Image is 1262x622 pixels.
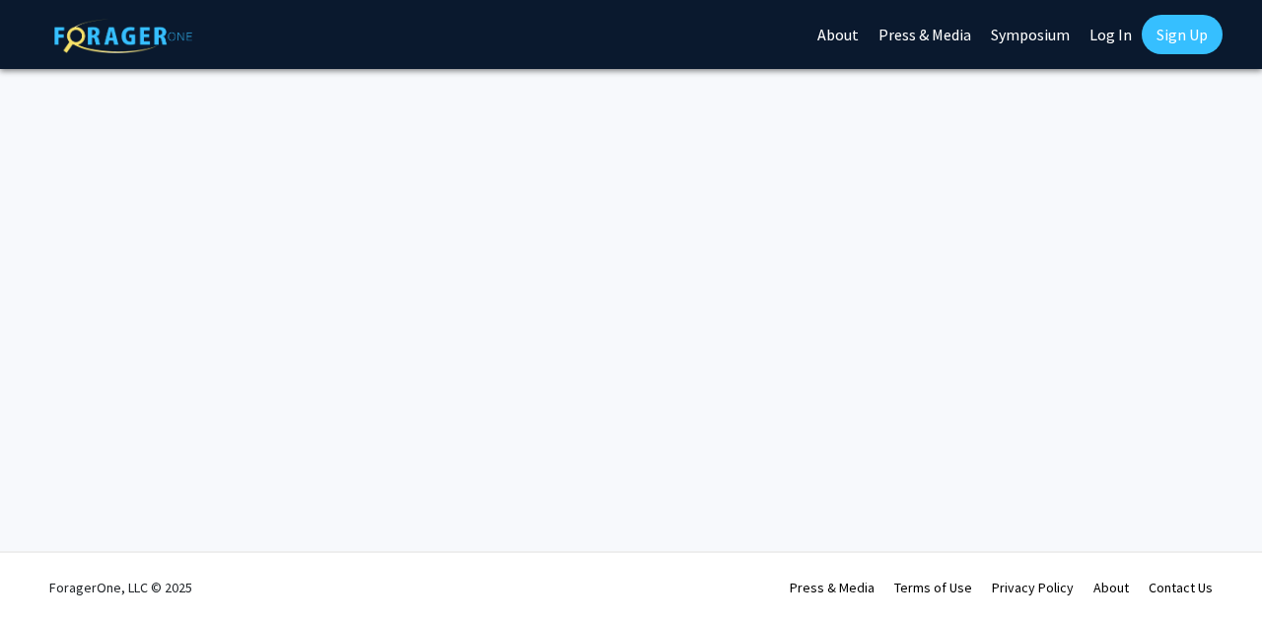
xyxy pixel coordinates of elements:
a: About [1093,579,1129,596]
div: ForagerOne, LLC © 2025 [49,553,192,622]
a: Sign Up [1142,15,1223,54]
a: Press & Media [790,579,875,596]
a: Contact Us [1149,579,1213,596]
a: Privacy Policy [992,579,1074,596]
a: Terms of Use [894,579,972,596]
img: ForagerOne Logo [54,19,192,53]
